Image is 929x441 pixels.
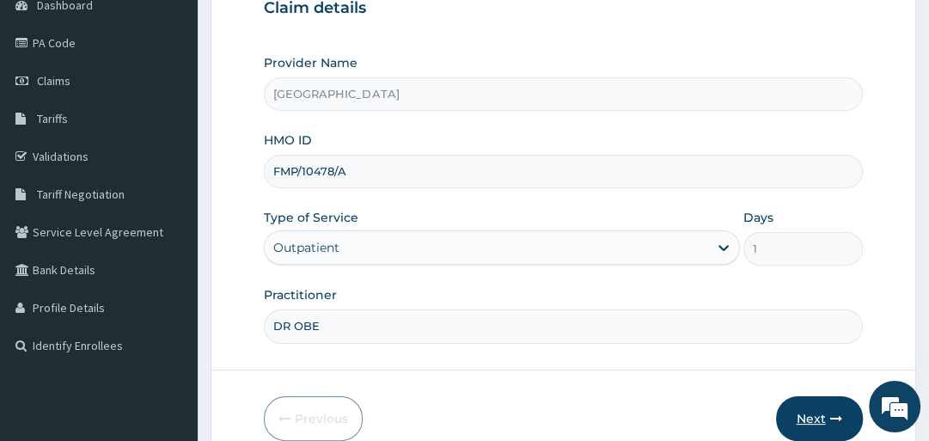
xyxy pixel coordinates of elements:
[264,155,862,188] input: Enter HMO ID
[743,209,773,226] label: Days
[89,96,289,119] div: Chat with us now
[264,54,358,71] label: Provider Name
[264,286,337,303] label: Practitioner
[32,86,70,129] img: d_794563401_company_1708531726252_794563401
[264,209,358,226] label: Type of Service
[264,132,312,149] label: HMO ID
[37,187,125,202] span: Tariff Negotiation
[282,9,323,50] div: Minimize live chat window
[37,73,70,89] span: Claims
[100,119,237,292] span: We're online!
[273,239,339,256] div: Outpatient
[37,111,68,126] span: Tariffs
[264,309,862,343] input: Enter Name
[776,396,863,441] button: Next
[264,396,363,441] button: Previous
[9,274,327,334] textarea: Type your message and hit 'Enter'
